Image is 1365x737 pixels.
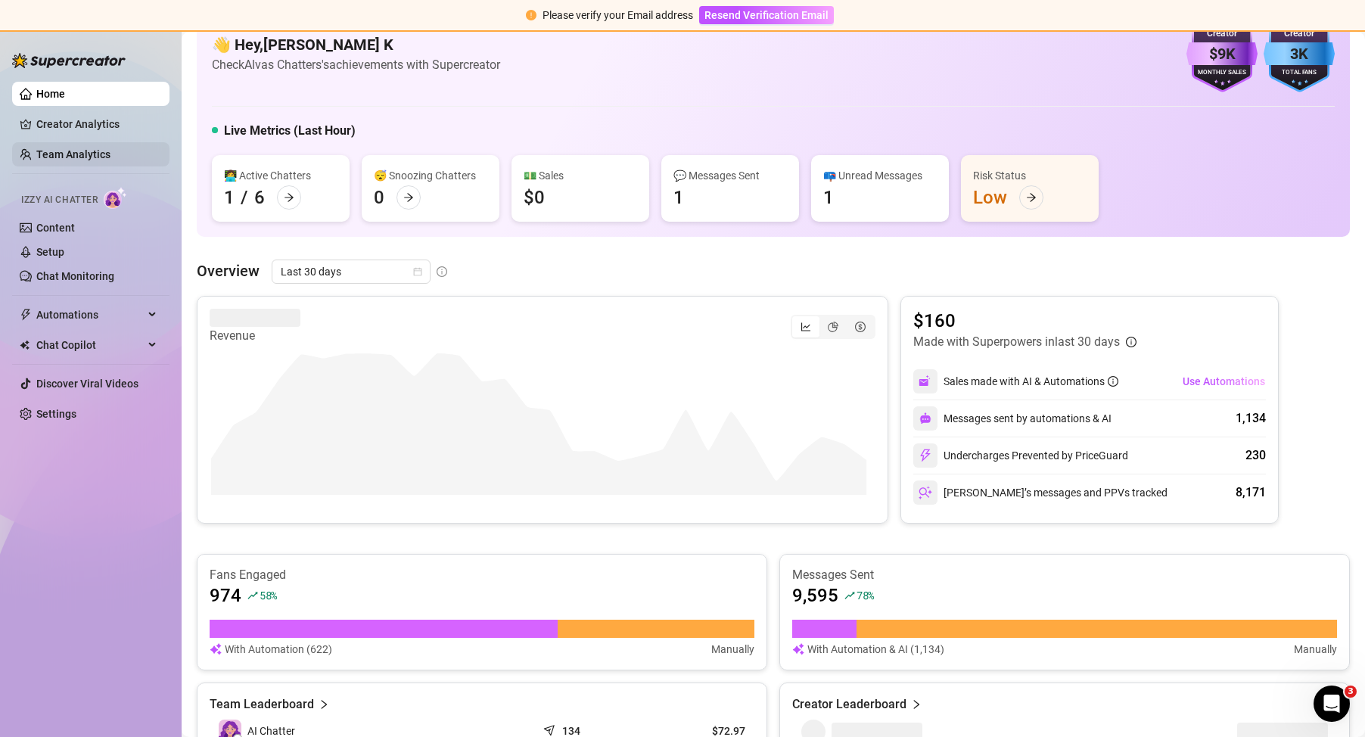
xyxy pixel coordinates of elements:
span: Automations [36,303,144,327]
span: Izzy AI Chatter [21,193,98,207]
span: right [911,695,922,714]
span: rise [247,590,258,601]
article: Creator Leaderboard [792,695,906,714]
span: Last 30 days [281,260,421,283]
span: Use Automations [1183,375,1265,387]
span: info-circle [1108,376,1118,387]
span: send [543,721,558,736]
div: 💬 Messages Sent [673,167,787,184]
div: 1 [823,185,834,210]
span: pie-chart [828,322,838,332]
div: [PERSON_NAME]’s messages and PPVs tracked [913,480,1168,505]
span: thunderbolt [20,309,32,321]
div: Creator [1264,26,1335,41]
div: Total Fans [1264,68,1335,78]
a: Chat Monitoring [36,270,114,282]
div: 💵 Sales [524,167,637,184]
div: 1 [673,185,684,210]
span: 78 % [857,588,874,602]
div: 3K [1264,42,1335,66]
span: arrow-right [403,192,414,203]
span: info-circle [1126,337,1136,347]
img: svg%3e [919,375,932,388]
div: Risk Status [973,167,1087,184]
img: AI Chatter [104,187,127,209]
article: 9,595 [792,583,838,608]
article: 974 [210,583,241,608]
article: $160 [913,309,1136,333]
div: 👩‍💻 Active Chatters [224,167,337,184]
article: Revenue [210,327,300,345]
span: Chat Copilot [36,333,144,357]
div: 1,134 [1236,409,1266,428]
article: Fans Engaged [210,567,754,583]
div: Sales made with AI & Automations [944,373,1118,390]
div: $9K [1186,42,1258,66]
a: Content [36,222,75,234]
div: 230 [1245,446,1266,465]
img: svg%3e [919,412,931,424]
div: 📪 Unread Messages [823,167,937,184]
div: 1 [224,185,235,210]
span: dollar-circle [855,322,866,332]
article: With Automation & AI (1,134) [807,641,944,658]
span: exclamation-circle [526,10,536,20]
span: info-circle [437,266,447,277]
article: Manually [711,641,754,658]
span: calendar [413,267,422,276]
article: Team Leaderboard [210,695,314,714]
img: svg%3e [792,641,804,658]
span: rise [844,590,855,601]
article: Made with Superpowers in last 30 days [913,333,1120,351]
span: arrow-right [284,192,294,203]
article: Manually [1294,641,1337,658]
button: Resend Verification Email [699,6,834,24]
span: line-chart [801,322,811,332]
a: Home [36,88,65,100]
a: Discover Viral Videos [36,378,138,390]
h5: Live Metrics (Last Hour) [224,122,356,140]
article: With Automation (622) [225,641,332,658]
img: svg%3e [919,486,932,499]
div: Monthly Sales [1186,68,1258,78]
img: svg%3e [919,449,932,462]
span: 58 % [260,588,277,602]
span: Resend Verification Email [704,9,829,21]
article: Overview [197,260,260,282]
div: Please verify your Email address [543,7,693,23]
div: Messages sent by automations & AI [913,406,1112,431]
img: svg%3e [210,641,222,658]
div: 😴 Snoozing Chatters [374,167,487,184]
h4: 👋 Hey, [PERSON_NAME] K [212,34,500,55]
span: right [319,695,329,714]
div: Creator [1186,26,1258,41]
div: 6 [254,185,265,210]
div: $0 [524,185,545,210]
div: segmented control [791,315,875,339]
a: Team Analytics [36,148,110,160]
img: Chat Copilot [20,340,30,350]
a: Creator Analytics [36,112,157,136]
div: 0 [374,185,384,210]
button: Use Automations [1182,369,1266,393]
a: Settings [36,408,76,420]
article: Messages Sent [792,567,1337,583]
article: Check Alvas Chatters's achievements with Supercreator [212,55,500,74]
span: 3 [1345,686,1357,698]
span: arrow-right [1026,192,1037,203]
a: Setup [36,246,64,258]
div: 8,171 [1236,484,1266,502]
img: logo-BBDzfeDw.svg [12,53,126,68]
div: Undercharges Prevented by PriceGuard [913,443,1128,468]
iframe: Intercom live chat [1314,686,1350,722]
